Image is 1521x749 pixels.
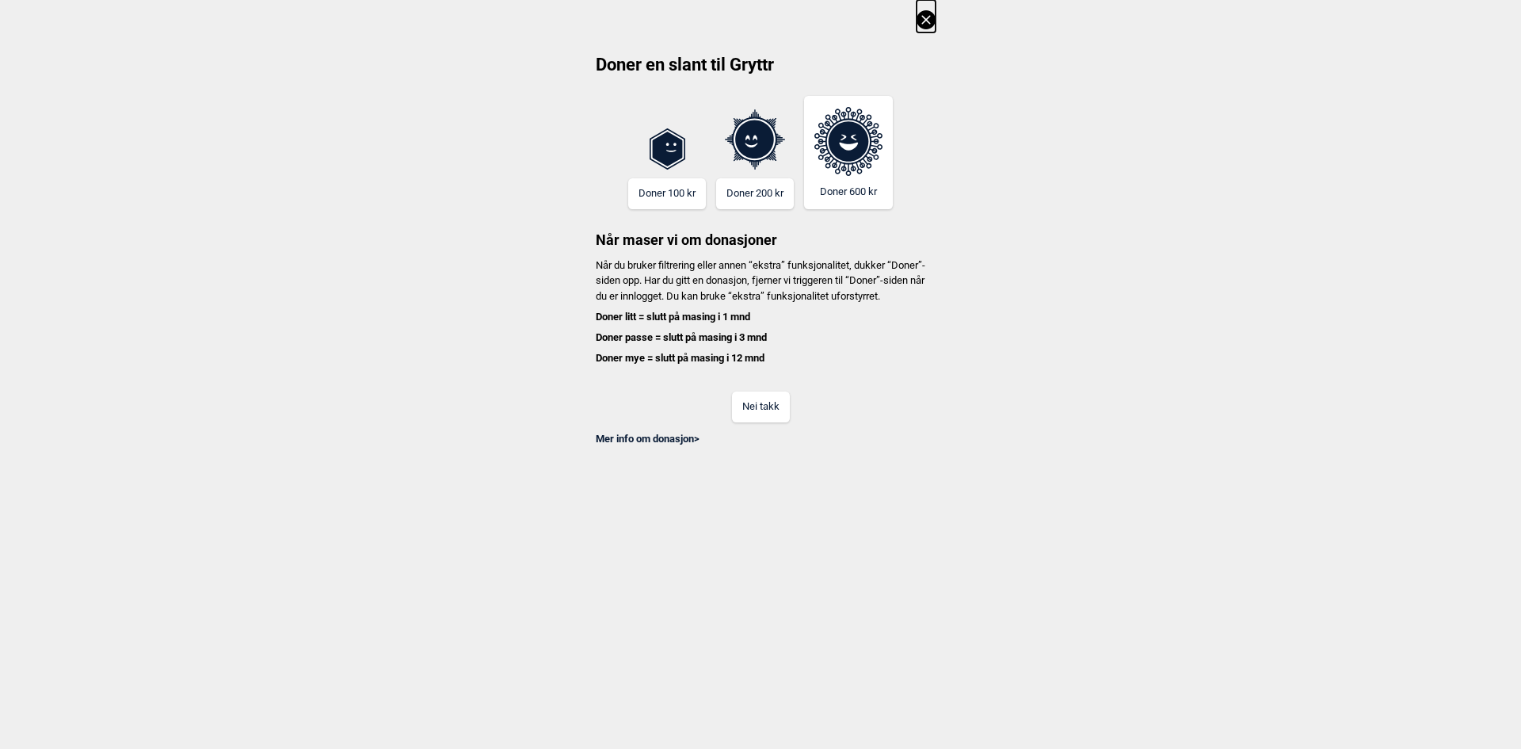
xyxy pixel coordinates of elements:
a: Mer info om donasjon> [596,433,700,445]
h3: Når maser vi om donasjoner [585,209,936,250]
b: Doner passe = slutt på masing i 3 mnd [596,331,767,343]
b: Doner mye = slutt på masing i 12 mnd [596,352,764,364]
button: Doner 600 kr [804,96,893,209]
button: Doner 200 kr [716,178,794,209]
h2: Doner en slant til Gryttr [585,53,936,88]
p: Når du bruker filtrering eller annen “ekstra” funksjonalitet, dukker “Doner”-siden opp. Har du gi... [585,258,936,366]
button: Nei takk [732,392,790,422]
button: Doner 100 kr [628,178,706,209]
b: Doner litt = slutt på masing i 1 mnd [596,311,750,323]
